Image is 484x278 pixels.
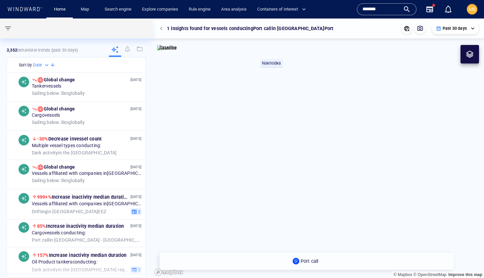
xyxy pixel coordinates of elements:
[37,253,127,258] span: Increase in activity median duration
[32,178,68,183] span: Sailing below 3kn
[137,209,140,215] span: 2
[32,209,106,215] span: in [GEOGRAPHIC_DATA] EEZ
[32,112,60,118] span: Cargo vessels
[130,77,141,83] p: [DATE]
[7,48,17,53] strong: 3,352
[32,178,85,183] span: globally
[32,201,141,207] span: Vessels affiliated with companies in [GEOGRAPHIC_DATA]
[465,3,479,16] button: MB
[32,119,68,125] span: Sailing below 3kn
[37,164,75,171] div: Global change
[37,106,75,112] div: Global change
[32,237,49,242] span: Port call
[130,223,141,229] p: [DATE]
[37,136,48,141] span: -30%
[51,4,68,15] a: Home
[157,45,177,52] img: satellite
[33,62,42,68] h6: Date
[19,62,32,68] h6: Sort by
[37,136,102,141] span: Decrease in vessel count
[130,194,141,200] p: [DATE]
[7,47,78,53] p: behavioral trends (Past 30 days)
[152,19,484,278] canvas: Map
[130,136,141,142] p: [DATE]
[32,150,58,155] span: Dark activity
[32,209,48,214] span: Drifting
[37,253,49,258] span: 157%
[167,25,333,32] p: 1 insights found for vessels conducting Port call in [GEOGRAPHIC_DATA] Port
[456,248,479,273] iframe: Chat
[32,119,85,125] span: globally
[130,208,141,215] button: 2
[218,4,249,15] a: Area analysis
[448,272,482,277] a: Map feedback
[443,25,467,31] p: Past 30 days
[186,4,213,15] a: Rule engine
[37,194,52,200] span: 999+%
[139,4,181,15] a: Explore companies
[37,77,75,83] div: Global change
[154,268,183,276] a: Mapbox logo
[37,194,129,200] span: Increase in activity median duration
[469,7,476,12] span: MB
[159,44,177,52] p: Satellite
[32,143,101,149] span: Multiple vessel types conducting:
[444,5,452,13] div: Notification center
[32,230,86,236] span: Cargo vessels conducting:
[49,4,70,15] button: Home
[301,257,318,265] p: Port call
[255,4,312,15] button: Containers of interest
[32,90,85,96] span: globally
[130,164,141,170] p: [DATE]
[102,4,134,15] a: Search engine
[32,83,62,89] span: Tanker vessels
[75,4,97,15] button: Map
[33,62,50,68] div: Date
[394,272,412,277] a: Mapbox
[436,25,475,31] div: Past 30 days
[37,223,46,229] span: 85%
[413,272,447,277] a: OpenStreetMap
[32,171,141,177] span: Vessels affiliated with companies in [GEOGRAPHIC_DATA]
[130,252,141,258] p: [DATE]
[32,150,117,156] span: in the [GEOGRAPHIC_DATA]
[78,4,94,15] a: Map
[257,6,306,13] span: Containers of interest
[32,90,68,96] span: Sailing below 3kn
[130,106,141,112] p: [DATE]
[32,237,141,243] span: in [GEOGRAPHIC_DATA] - [GEOGRAPHIC_DATA] Port
[37,223,124,229] span: Increase in activity median duration
[32,259,97,265] span: Oil Product tankers conducting:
